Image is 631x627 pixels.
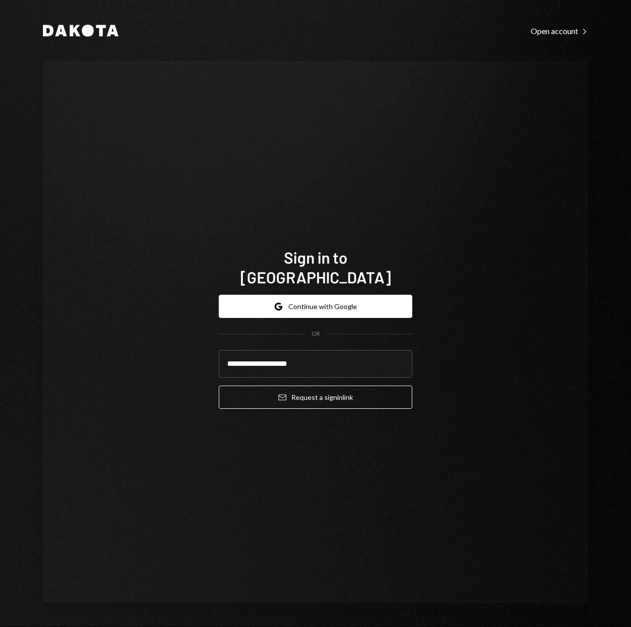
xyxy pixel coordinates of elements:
[219,386,412,409] button: Request a signinlink
[312,330,320,338] div: OR
[219,247,412,287] h1: Sign in to [GEOGRAPHIC_DATA]
[531,26,588,36] div: Open account
[531,25,588,36] a: Open account
[219,295,412,318] button: Continue with Google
